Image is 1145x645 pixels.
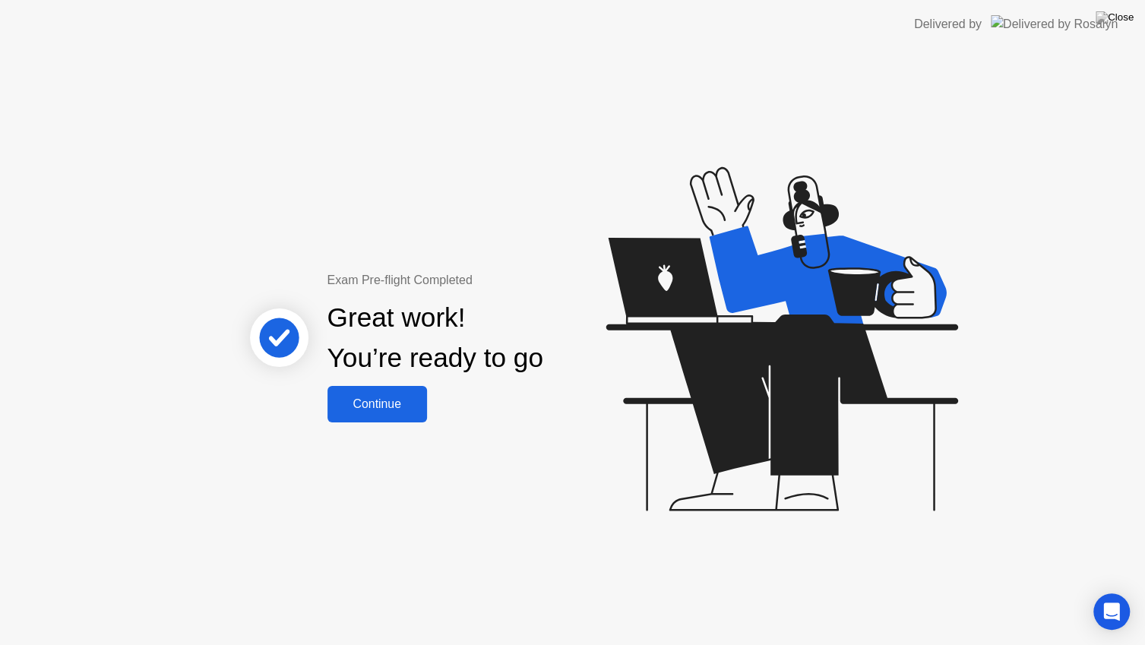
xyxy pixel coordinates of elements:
[327,386,427,422] button: Continue
[1096,11,1134,24] img: Close
[332,397,422,411] div: Continue
[1093,593,1130,630] div: Open Intercom Messenger
[327,298,543,378] div: Great work! You’re ready to go
[914,15,982,33] div: Delivered by
[327,271,641,289] div: Exam Pre-flight Completed
[991,15,1118,33] img: Delivered by Rosalyn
